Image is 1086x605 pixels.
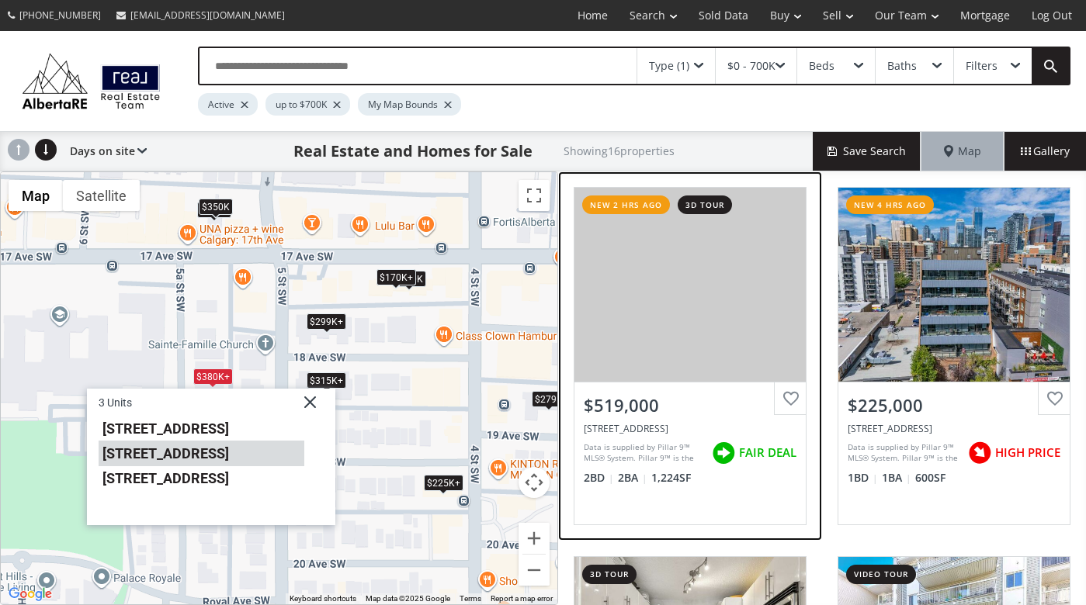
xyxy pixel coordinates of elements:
div: Data is supplied by Pillar 9™ MLS® System. Pillar 9™ is the owner of the copyright in its MLS® Sy... [848,441,960,465]
a: [EMAIL_ADDRESS][DOMAIN_NAME] [109,1,293,29]
button: Map camera controls [519,467,550,498]
div: $225K [196,201,231,217]
li: [STREET_ADDRESS] [98,466,304,486]
button: Zoom out [519,555,550,586]
div: Gallery [1004,132,1086,171]
img: Google [5,584,56,604]
a: Open this area in Google Maps (opens a new window) [5,584,56,604]
a: new 4 hrs ago$225,000[STREET_ADDRESS]Data is supplied by Pillar 9™ MLS® System. Pillar 9™ is the ... [822,171,1086,541]
button: Keyboard shortcuts [290,593,356,604]
div: $299K+ [307,313,346,330]
button: Save Search [813,132,921,171]
span: Map data ©2025 Google [366,594,450,603]
img: rating icon [708,437,739,468]
span: [EMAIL_ADDRESS][DOMAIN_NAME] [130,9,285,22]
div: Beds [809,60,834,71]
div: $519,000 [584,393,796,417]
span: HIGH PRICE [995,444,1060,461]
div: Data is supplied by Pillar 9™ MLS® System. Pillar 9™ is the owner of the copyright in its MLS® Sy... [584,441,704,465]
h1: Real Estate and Homes for Sale [293,140,533,162]
div: 610 17 Avenue SW #503, Calgary, AB T2S 0B4 [848,422,1060,435]
a: Report a map error [491,594,553,603]
span: 1 BD [848,470,878,486]
div: up to $700K [265,93,350,116]
div: $350K [198,199,232,215]
div: $279K [532,391,566,407]
span: 2 BA [618,470,647,486]
div: $225K+ [423,475,463,491]
div: 1730 5A Street SW #203, Calgary, AB T2S 2E9 [584,422,796,435]
div: Filters [966,60,998,71]
span: 1,224 SF [651,470,691,486]
div: $180K [391,271,425,287]
a: new 2 hrs ago3d tour$519,000[STREET_ADDRESS]Data is supplied by Pillar 9™ MLS® System. Pillar 9™ ... [558,171,822,541]
li: [STREET_ADDRESS] [98,417,304,441]
img: x.svg [284,389,323,427]
div: $315K+ [307,372,346,388]
div: $0 - 700K [727,60,775,71]
div: Type (1) [649,60,689,71]
div: Map [921,132,1004,171]
li: [STREET_ADDRESS] [98,441,304,466]
img: Logo [16,50,167,112]
div: $170K+ [376,269,415,285]
button: Zoom in [519,523,550,554]
span: Gallery [1021,143,1070,159]
p: 3 Units [98,396,323,409]
span: Map [944,143,981,159]
span: 2 BD [584,470,614,486]
div: $380K+ [193,368,232,385]
div: Days on site [62,132,147,171]
a: Terms [460,594,481,603]
div: Baths [887,60,917,71]
span: [PHONE_NUMBER] [19,9,101,22]
h2: Showing 16 properties [564,145,675,157]
div: $225,000 [848,393,1060,417]
button: Toggle fullscreen view [519,180,550,211]
button: Show satellite imagery [63,180,140,211]
span: 600 SF [915,470,945,486]
div: My Map Bounds [358,93,461,116]
img: rating icon [964,437,995,468]
button: Show street map [9,180,63,211]
div: Active [198,93,258,116]
span: 1 BA [882,470,911,486]
span: FAIR DEAL [739,444,796,461]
